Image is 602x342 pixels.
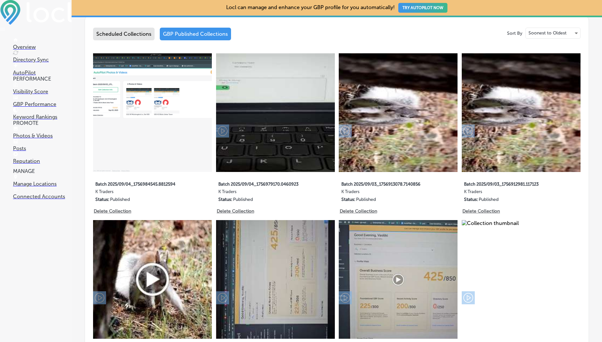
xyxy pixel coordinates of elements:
[13,168,72,174] p: MANAGE
[339,53,458,172] img: Collection thumbnail
[13,76,72,82] p: PERFORMANCE
[13,114,72,120] p: Keyword Rankings
[13,175,72,187] a: Manage Locations
[13,126,72,139] a: Photos & Videos
[13,38,72,50] a: Overview
[462,208,499,214] p: Delete Collection
[398,3,447,13] button: TRY AUTOPILOT NOW
[160,28,231,40] div: GBP Published Collections
[464,189,554,197] label: K Traders
[95,189,186,197] label: K Traders
[13,187,72,200] a: Connected Accounts
[218,178,309,189] label: Batch 2025/09/04_1756979170.0460923
[13,44,72,50] p: Overview
[13,88,72,95] p: Visibility Score
[340,208,376,214] p: Delete Collection
[464,197,478,202] p: Status:
[95,178,186,189] label: Batch 2025/09/04_1756984545.8812594
[462,220,581,339] img: Collection thumbnail
[110,197,130,202] p: Published
[13,152,72,164] a: Reputation
[356,197,376,202] p: Published
[13,158,72,164] p: Reputation
[216,53,335,172] img: Collection thumbnail
[218,197,232,202] p: Status:
[93,53,212,172] img: Collection thumbnail
[526,28,580,38] div: Soonest to Oldest
[13,108,72,120] a: Keyword Rankings
[95,197,109,202] p: Status:
[13,193,72,200] p: Connected Accounts
[13,139,72,151] a: Posts
[13,101,72,107] p: GBP Performance
[233,197,253,202] p: Published
[93,220,212,339] img: Collection thumbnail
[13,181,72,187] p: Manage Locations
[94,208,130,214] p: Delete Collection
[339,220,458,339] img: Collection thumbnail
[218,189,309,197] label: K Traders
[217,208,253,214] p: Delete Collection
[462,53,581,172] img: Collection thumbnail
[341,189,432,197] label: K Traders
[528,30,567,36] p: Soonest to Oldest
[507,31,522,36] p: Sort By
[13,50,72,63] a: Directory Sync
[93,28,155,40] div: Scheduled Collections
[13,120,72,126] p: PROMOTE
[13,133,72,139] p: Photos & Videos
[13,82,72,95] a: Visibility Score
[13,57,72,63] p: Directory Sync
[216,220,335,339] img: Collection thumbnail
[341,197,355,202] p: Status:
[13,145,72,151] p: Posts
[341,178,432,189] label: Batch 2025/09/03_1756913078.7140856
[13,95,72,107] a: GBP Performance
[13,70,72,76] p: AutoPilot
[479,197,499,202] p: Published
[13,63,72,76] a: AutoPilot
[464,178,554,189] label: Batch 2025/09/03_1756912981.117123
